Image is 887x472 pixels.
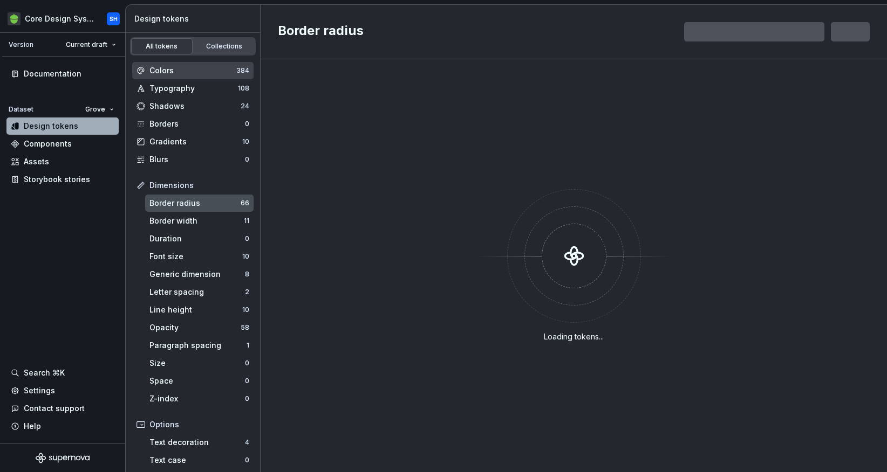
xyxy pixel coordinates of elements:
[25,13,94,24] div: Core Design System
[149,233,245,244] div: Duration
[9,40,33,49] div: Version
[132,80,254,97] a: Typography108
[24,421,41,432] div: Help
[66,40,107,49] span: Current draft
[2,7,123,30] button: Core Design SystemSH
[242,137,249,146] div: 10
[145,266,254,283] a: Generic dimension8
[245,456,249,464] div: 0
[544,331,604,342] div: Loading tokens...
[145,337,254,354] a: Paragraph spacing1
[149,154,245,165] div: Blurs
[24,156,49,167] div: Assets
[145,230,254,247] a: Duration0
[236,66,249,75] div: 384
[149,287,245,297] div: Letter spacing
[145,355,254,372] a: Size0
[244,217,249,225] div: 11
[135,42,189,51] div: All tokens
[36,453,90,463] svg: Supernova Logo
[110,15,118,23] div: SH
[245,155,249,164] div: 0
[80,102,119,117] button: Grove
[61,37,121,52] button: Current draft
[24,385,55,396] div: Settings
[149,119,245,129] div: Borders
[149,340,247,351] div: Paragraph spacing
[145,195,254,212] a: Border radius66
[132,98,254,115] a: Shadows24
[9,105,33,114] div: Dataset
[149,251,242,262] div: Font size
[24,403,85,414] div: Contact support
[149,180,249,191] div: Dimensions
[149,65,236,76] div: Colors
[149,304,242,315] div: Line height
[132,115,254,133] a: Borders0
[278,22,364,41] h2: Border radius
[149,358,245,369] div: Size
[132,133,254,150] a: Gradients10
[145,390,254,407] a: Z-index0
[24,138,72,149] div: Components
[85,105,105,114] span: Grove
[24,68,81,79] div: Documentation
[145,212,254,230] a: Border width11
[149,393,245,404] div: Z-index
[6,117,119,135] a: Design tokens
[145,283,254,301] a: Letter spacing2
[149,269,245,280] div: Generic dimension
[24,367,65,378] div: Search ⌘K
[6,153,119,170] a: Assets
[242,252,249,261] div: 10
[245,288,249,296] div: 2
[245,394,249,403] div: 0
[245,120,249,128] div: 0
[149,136,242,147] div: Gradients
[134,13,256,24] div: Design tokens
[6,364,119,381] button: Search ⌘K
[6,171,119,188] a: Storybook stories
[241,199,249,207] div: 66
[241,323,249,332] div: 58
[149,455,245,466] div: Text case
[149,216,244,226] div: Border width
[145,434,254,451] a: Text decoration4
[145,301,254,318] a: Line height10
[145,452,254,469] a: Text case0
[145,372,254,390] a: Space0
[132,151,254,168] a: Blurs0
[245,438,249,447] div: 4
[245,270,249,279] div: 8
[8,12,21,25] img: 236da360-d76e-47e8-bd69-d9ae43f958f1.png
[197,42,251,51] div: Collections
[24,121,78,131] div: Design tokens
[132,62,254,79] a: Colors384
[149,376,245,386] div: Space
[6,418,119,435] button: Help
[149,198,241,209] div: Border radius
[149,419,249,430] div: Options
[241,102,249,110] div: 24
[245,234,249,243] div: 0
[6,135,119,152] a: Components
[242,306,249,314] div: 10
[6,65,119,82] a: Documentation
[6,382,119,399] a: Settings
[145,319,254,336] a: Opacity58
[145,248,254,265] a: Font size10
[149,83,238,94] div: Typography
[6,400,119,417] button: Contact support
[245,377,249,385] div: 0
[238,84,249,93] div: 108
[149,437,245,448] div: Text decoration
[247,341,249,350] div: 1
[149,101,241,112] div: Shadows
[24,174,90,185] div: Storybook stories
[245,359,249,367] div: 0
[149,322,241,333] div: Opacity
